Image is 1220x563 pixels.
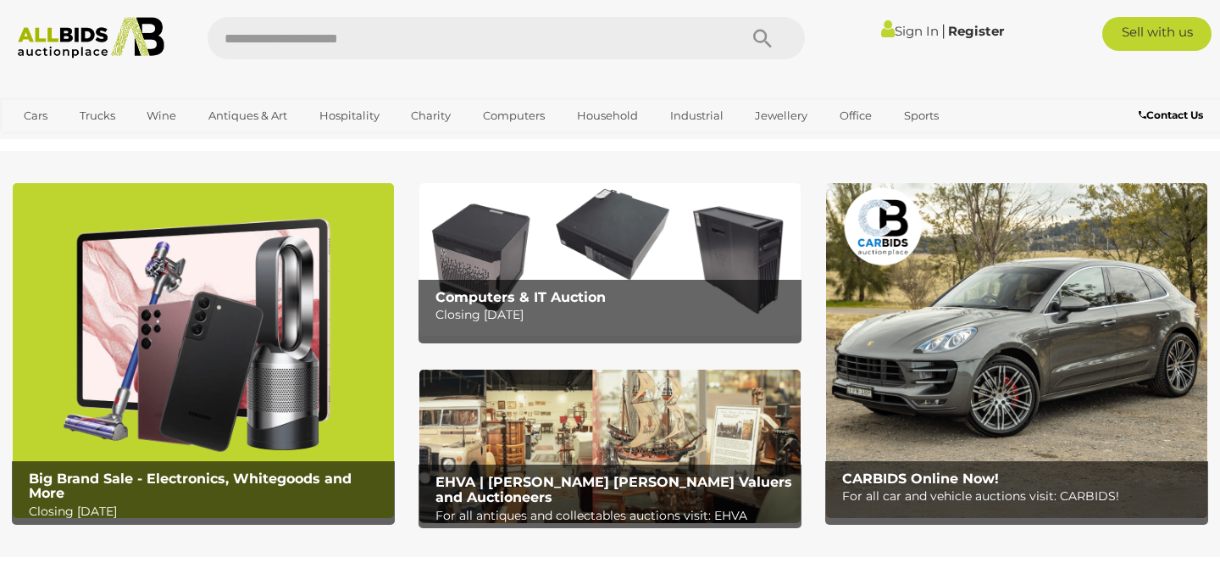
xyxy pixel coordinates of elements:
[826,183,1207,517] a: CARBIDS Online Now! CARBIDS Online Now! For all car and vehicle auctions visit: CARBIDS!
[419,183,801,336] img: Computers & IT Auction
[1102,17,1212,51] a: Sell with us
[9,17,174,59] img: Allbids.com.au
[472,102,556,130] a: Computers
[435,474,792,505] b: EHVA | [PERSON_NAME] [PERSON_NAME] Valuers and Auctioneers
[829,102,883,130] a: Office
[308,102,391,130] a: Hospitality
[136,102,187,130] a: Wine
[400,102,462,130] a: Charity
[435,304,792,326] p: Closing [DATE]
[13,102,58,130] a: Cars
[948,23,1004,39] a: Register
[842,471,999,487] b: CARBIDS Online Now!
[941,21,945,40] span: |
[1139,109,1203,121] b: Contact Us
[826,183,1207,517] img: CARBIDS Online Now!
[566,102,649,130] a: Household
[419,370,801,522] img: EHVA | Evans Hastings Valuers and Auctioneers
[419,370,801,522] a: EHVA | Evans Hastings Valuers and Auctioneers EHVA | [PERSON_NAME] [PERSON_NAME] Valuers and Auct...
[29,471,352,502] b: Big Brand Sale - Electronics, Whitegoods and More
[435,505,792,527] p: For all antiques and collectables auctions visit: EHVA
[1139,106,1207,125] a: Contact Us
[435,289,606,305] b: Computers & IT Auction
[13,183,394,517] img: Big Brand Sale - Electronics, Whitegoods and More
[13,130,155,158] a: [GEOGRAPHIC_DATA]
[13,183,394,517] a: Big Brand Sale - Electronics, Whitegoods and More Big Brand Sale - Electronics, Whitegoods and Mo...
[744,102,818,130] a: Jewellery
[419,183,801,336] a: Computers & IT Auction Computers & IT Auction Closing [DATE]
[69,102,126,130] a: Trucks
[893,102,950,130] a: Sports
[720,17,805,59] button: Search
[659,102,735,130] a: Industrial
[842,486,1199,507] p: For all car and vehicle auctions visit: CARBIDS!
[29,501,385,522] p: Closing [DATE]
[881,23,939,39] a: Sign In
[197,102,298,130] a: Antiques & Art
